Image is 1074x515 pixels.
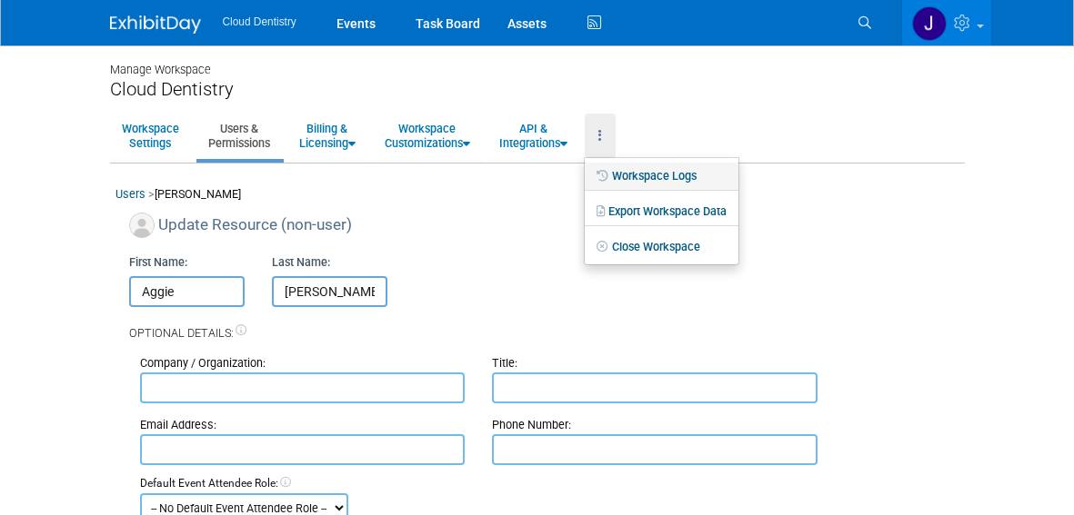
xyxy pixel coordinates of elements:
[585,198,738,225] a: Export Workspace Data
[129,276,245,307] input: First Name
[110,114,191,158] a: WorkspaceSettings
[492,355,818,372] div: Title:
[115,187,146,201] a: Users
[129,307,959,342] div: Optional Details:
[129,213,959,245] div: Update Resource (non-user)
[110,45,965,78] div: Manage Workspace
[585,163,738,190] a: Workspace Logs
[287,114,367,158] a: Billing &Licensing
[272,276,387,307] input: Last Name
[129,254,187,272] label: First Name:
[223,15,296,28] span: Cloud Dentistry
[140,417,466,434] div: Email Address:
[272,254,330,272] label: Last Name:
[492,417,818,434] div: Phone Number:
[140,476,959,492] div: Default Event Attendee Role:
[585,233,738,261] a: Close Workspace
[196,114,282,158] a: Users &Permissions
[487,114,579,158] a: API &Integrations
[912,6,947,41] img: Jessica Estrada
[148,187,155,201] span: >
[373,114,482,158] a: WorkspaceCustomizations
[129,213,155,238] img: Associate-Profile-5.png
[110,15,201,34] img: ExhibitDay
[115,186,959,213] div: [PERSON_NAME]
[140,355,466,372] div: Company / Organization:
[110,78,965,101] div: Cloud Dentistry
